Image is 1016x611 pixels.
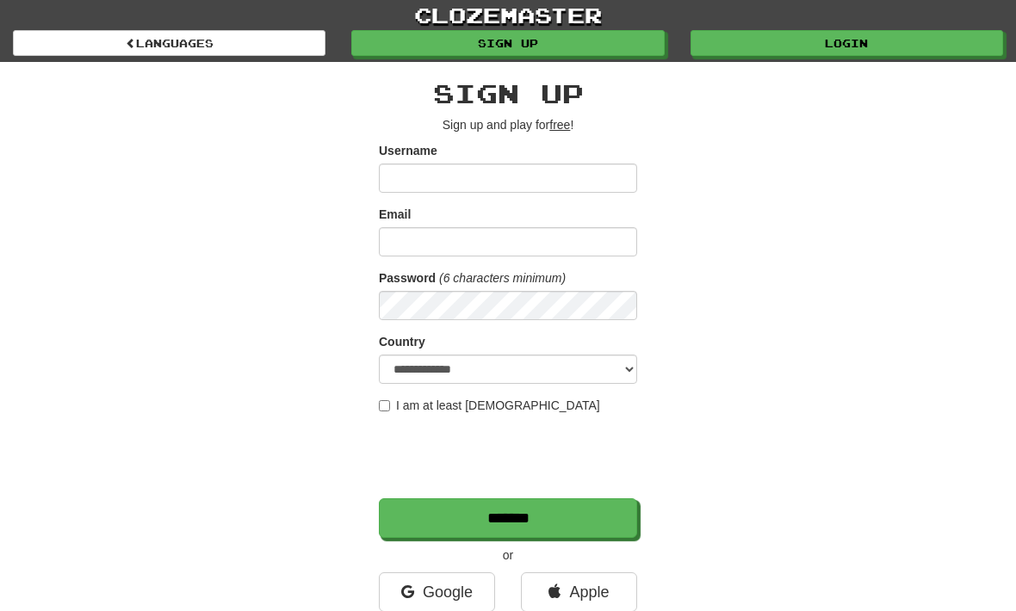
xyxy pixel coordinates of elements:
[439,271,566,285] em: (6 characters minimum)
[379,269,436,287] label: Password
[379,79,637,108] h2: Sign up
[379,400,390,411] input: I am at least [DEMOGRAPHIC_DATA]
[379,546,637,564] p: or
[691,30,1003,56] a: Login
[379,142,437,159] label: Username
[379,397,600,414] label: I am at least [DEMOGRAPHIC_DATA]
[379,423,641,490] iframe: reCAPTCHA
[379,206,411,223] label: Email
[351,30,664,56] a: Sign up
[379,116,637,133] p: Sign up and play for !
[13,30,325,56] a: Languages
[379,333,425,350] label: Country
[549,118,570,132] u: free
